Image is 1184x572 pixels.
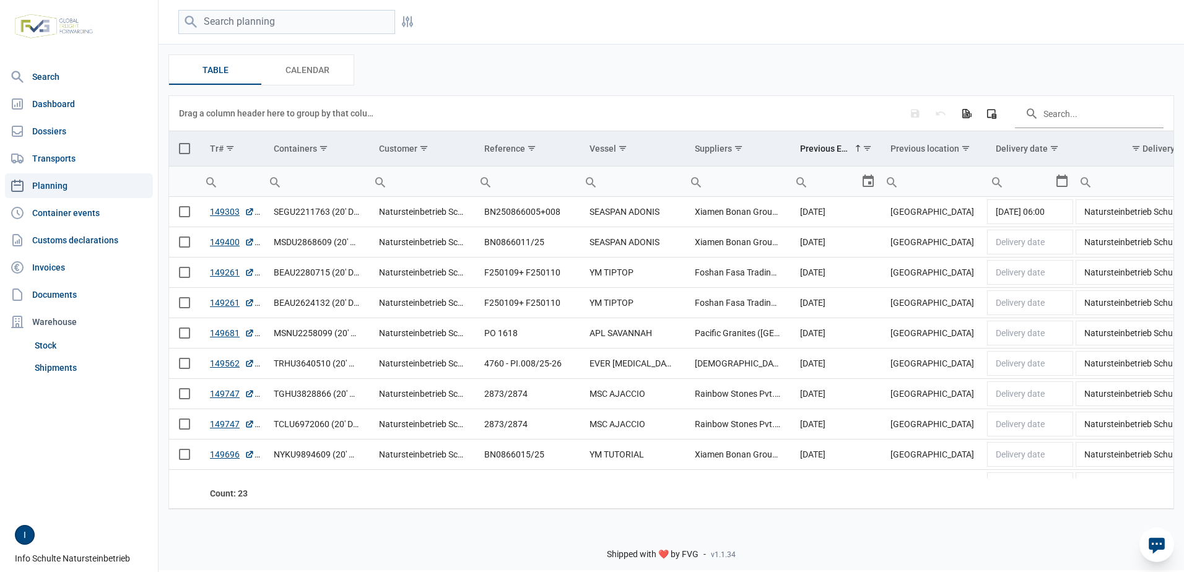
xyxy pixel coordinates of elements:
[369,470,474,500] td: Natursteinbetrieb Schulte GmbH
[474,167,497,196] div: Search box
[179,418,190,430] div: Select row
[474,197,580,227] td: BN250866005+008
[996,144,1048,154] div: Delivery date
[474,470,580,500] td: BN0866015/25
[5,310,153,334] div: Warehouse
[169,96,1173,509] div: Data grid with 23 rows and 11 columns
[210,388,255,400] a: 149747
[790,197,880,227] td: [DATE]
[474,131,580,167] td: Column Reference
[790,409,880,440] td: [DATE]
[474,167,580,197] td: Filter cell
[369,258,474,288] td: Natursteinbetrieb Schulte GmbH
[996,328,1045,338] span: Delivery date
[685,288,790,318] td: Foshan Fasa Trading Co., Ltd.
[580,470,685,500] td: YM TUTORIAL
[996,449,1045,459] span: Delivery date
[790,470,880,500] td: [DATE]
[264,379,369,409] td: TGHU3828866 (20' DV)
[5,119,153,144] a: Dossiers
[474,379,580,409] td: 2873/2874
[5,173,153,198] a: Planning
[863,144,872,153] span: Show filter options for column 'Previous ETA'
[881,409,986,440] td: [GEOGRAPHIC_DATA]
[986,131,1074,167] td: Column Delivery date
[264,258,369,288] td: BEAU2280715 (20' DV)
[580,440,685,470] td: YM TUTORIAL
[202,63,229,77] span: Table
[200,167,222,196] div: Search box
[961,144,970,153] span: Show filter options for column 'Previous location'
[881,349,986,379] td: [GEOGRAPHIC_DATA]
[210,297,255,309] a: 149261
[1055,167,1069,196] div: Select
[790,288,880,318] td: [DATE]
[369,349,474,379] td: Natursteinbetrieb Schulte GmbH
[790,318,880,349] td: [DATE]
[861,167,876,196] div: Select
[685,197,790,227] td: Xiamen Bonan Group Co., Ltd.
[711,550,736,560] span: v1.1.34
[790,131,880,167] td: Column Previous ETA
[580,131,685,167] td: Column Vessel
[210,487,254,500] div: Tr# Count: 23
[264,409,369,440] td: TCLU6972060 (20' DV)
[474,288,580,318] td: F250109+ F250110
[264,349,369,379] td: TRHU3640510 (20' DV)
[419,144,429,153] span: Show filter options for column 'Customer'
[695,144,732,154] div: Suppliers
[790,227,880,258] td: [DATE]
[200,131,264,167] td: Column Tr#
[580,197,685,227] td: SEASPAN ADONIS
[264,197,369,227] td: SEGU2211763 (20' DV)
[607,549,699,560] span: Shipped with ❤️ by FVG
[996,419,1045,429] span: Delivery date
[618,144,627,153] span: Show filter options for column 'Vessel'
[264,440,369,470] td: NYKU9894609 (20' DV)
[210,357,255,370] a: 149562
[685,131,790,167] td: Column Suppliers
[580,167,685,196] input: Filter cell
[1131,144,1141,153] span: Show filter options for column 'Delivery location'
[790,379,880,409] td: [DATE]
[369,167,391,196] div: Search box
[955,102,977,124] div: Export all data to Excel
[179,327,190,339] div: Select row
[881,288,986,318] td: [GEOGRAPHIC_DATA]
[369,167,474,197] td: Filter cell
[685,440,790,470] td: Xiamen Bonan Group Co., Ltd.
[319,144,328,153] span: Show filter options for column 'Containers'
[580,167,602,196] div: Search box
[179,388,190,399] div: Select row
[685,167,790,197] td: Filter cell
[881,227,986,258] td: [GEOGRAPHIC_DATA]
[474,440,580,470] td: BN0866015/25
[685,258,790,288] td: Foshan Fasa Trading Co., Ltd.
[1074,167,1097,196] div: Search box
[685,409,790,440] td: Rainbow Stones Pvt. Ltd.
[210,266,255,279] a: 149261
[5,201,153,225] a: Container events
[5,282,153,307] a: Documents
[590,144,616,154] div: Vessel
[580,288,685,318] td: YM TIPTOP
[369,197,474,227] td: Natursteinbetrieb Schulte GmbH
[474,227,580,258] td: BN0866011/25
[274,144,317,154] div: Containers
[996,389,1045,399] span: Delivery date
[179,206,190,217] div: Select row
[474,349,580,379] td: 4760 - PI.008/25-26
[881,197,986,227] td: [GEOGRAPHIC_DATA]
[996,267,1045,277] span: Delivery date
[179,267,190,278] div: Select row
[986,167,1008,196] div: Search box
[580,318,685,349] td: APL SAVANNAH
[790,167,880,197] td: Filter cell
[790,258,880,288] td: [DATE]
[210,236,255,248] a: 149400
[685,379,790,409] td: Rainbow Stones Pvt. Ltd.
[369,167,474,196] input: Filter cell
[881,258,986,288] td: [GEOGRAPHIC_DATA]
[179,358,190,369] div: Select row
[264,167,369,196] input: Filter cell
